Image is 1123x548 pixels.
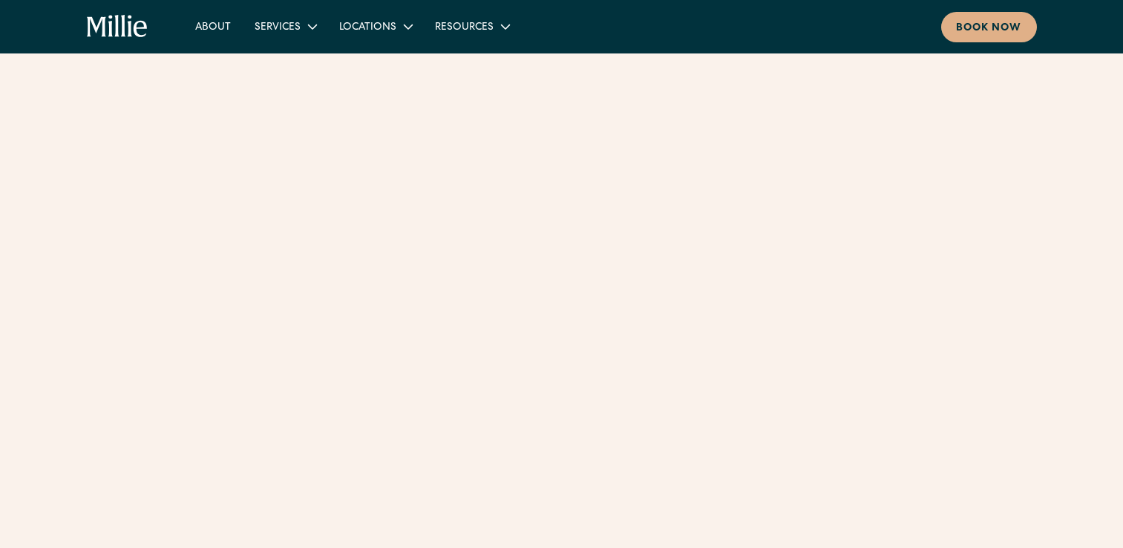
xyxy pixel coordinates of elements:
[435,20,494,36] div: Resources
[327,14,423,39] div: Locations
[423,14,520,39] div: Resources
[243,14,327,39] div: Services
[255,20,301,36] div: Services
[956,21,1022,36] div: Book now
[183,14,243,39] a: About
[941,12,1037,42] a: Book now
[87,15,148,39] a: home
[339,20,396,36] div: Locations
